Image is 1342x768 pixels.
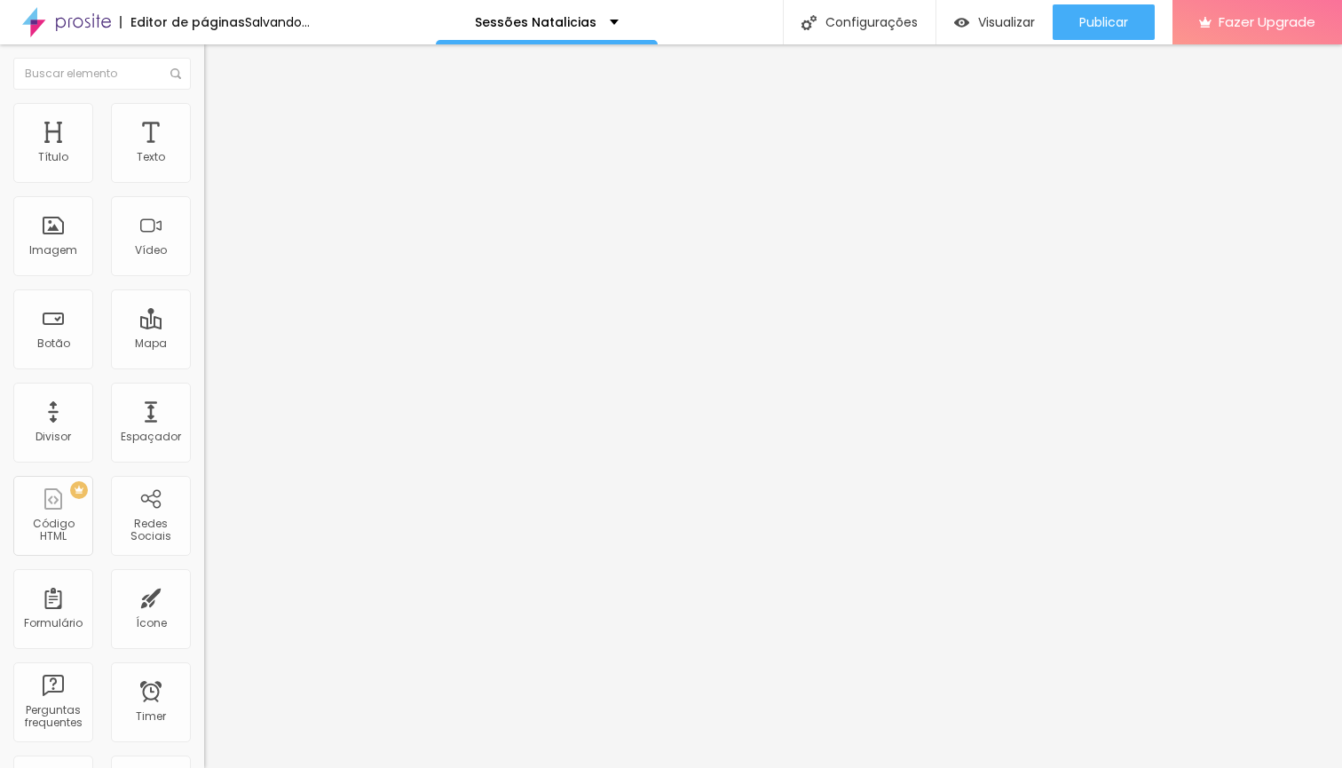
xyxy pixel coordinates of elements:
div: Editor de páginas [120,16,245,28]
button: Publicar [1053,4,1155,40]
div: Botão [37,337,70,350]
div: Divisor [36,431,71,443]
img: Icone [170,68,181,79]
div: Perguntas frequentes [18,704,88,730]
div: Imagem [29,244,77,257]
iframe: Editor [204,44,1342,768]
span: Publicar [1079,15,1128,29]
p: Sessões Natalicias [475,16,596,28]
div: Timer [136,710,166,723]
div: Texto [137,151,165,163]
div: Título [38,151,68,163]
img: Icone [801,15,817,30]
span: Fazer Upgrade [1219,14,1315,29]
div: Ícone [136,617,167,629]
div: Redes Sociais [115,518,186,543]
div: Mapa [135,337,167,350]
div: Código HTML [18,518,88,543]
input: Buscar elemento [13,58,191,90]
div: Vídeo [135,244,167,257]
div: Salvando... [245,16,310,28]
div: Formulário [24,617,83,629]
button: Visualizar [936,4,1053,40]
img: view-1.svg [954,15,969,30]
div: Espaçador [121,431,181,443]
span: Visualizar [978,15,1035,29]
